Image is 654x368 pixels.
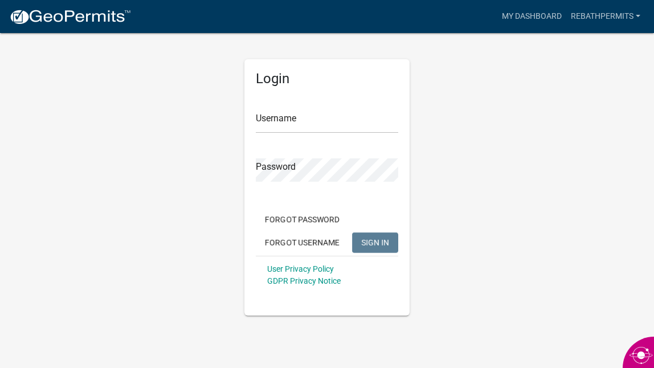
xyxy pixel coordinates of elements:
[256,209,349,230] button: Forgot Password
[497,6,566,27] a: My Dashboard
[566,6,645,27] a: Rebathpermits
[267,276,341,285] a: GDPR Privacy Notice
[256,232,349,253] button: Forgot Username
[361,238,389,247] span: SIGN IN
[256,71,398,87] h5: Login
[267,264,334,273] a: User Privacy Policy
[352,232,398,253] button: SIGN IN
